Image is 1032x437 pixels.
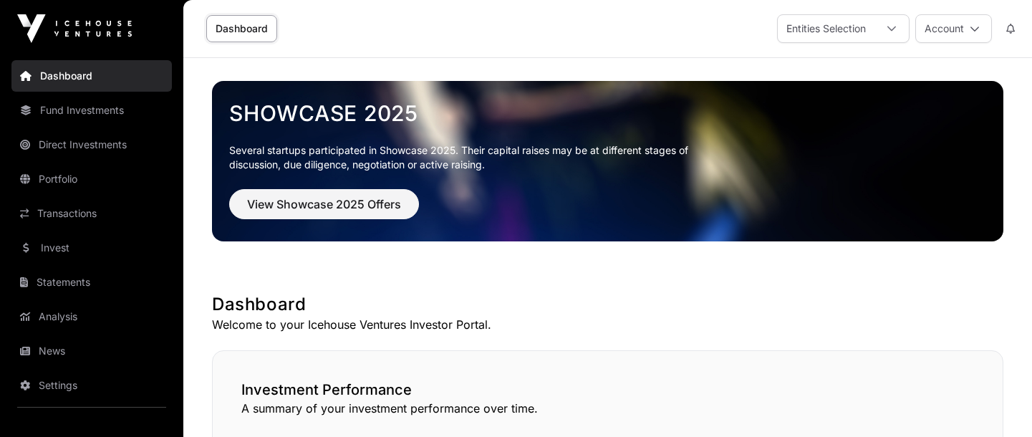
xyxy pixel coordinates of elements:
[11,335,172,367] a: News
[11,95,172,126] a: Fund Investments
[241,380,974,400] h2: Investment Performance
[11,163,172,195] a: Portfolio
[11,232,172,264] a: Invest
[11,198,172,229] a: Transactions
[11,60,172,92] a: Dashboard
[229,100,986,126] a: Showcase 2025
[212,316,1003,333] p: Welcome to your Icehouse Ventures Investor Portal.
[17,14,132,43] img: Icehouse Ventures Logo
[229,189,419,219] button: View Showcase 2025 Offers
[247,196,401,213] span: View Showcase 2025 Offers
[206,15,277,42] a: Dashboard
[778,15,874,42] div: Entities Selection
[11,301,172,332] a: Analysis
[11,370,172,401] a: Settings
[212,293,1003,316] h1: Dashboard
[229,203,419,218] a: View Showcase 2025 Offers
[11,266,172,298] a: Statements
[212,81,1003,241] img: Showcase 2025
[915,14,992,43] button: Account
[241,400,974,417] p: A summary of your investment performance over time.
[960,368,1032,437] iframe: Chat Widget
[229,143,710,172] p: Several startups participated in Showcase 2025. Their capital raises may be at different stages o...
[11,129,172,160] a: Direct Investments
